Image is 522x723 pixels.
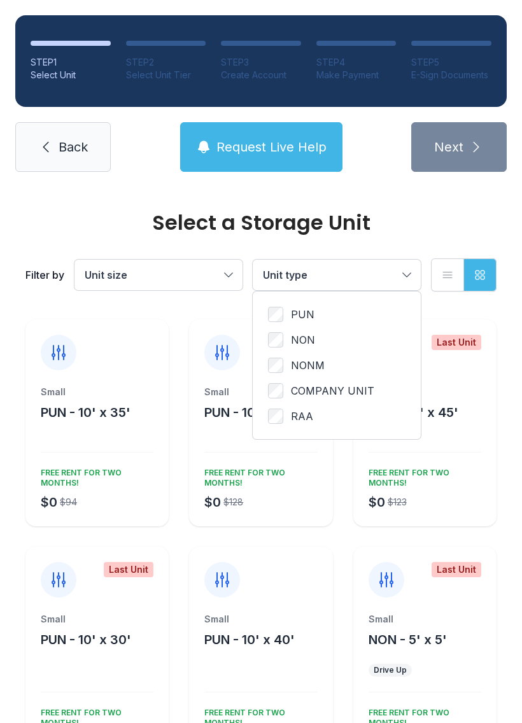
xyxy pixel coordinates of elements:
span: NONM [291,358,325,373]
div: Last Unit [432,335,481,350]
div: $0 [369,493,385,511]
div: Last Unit [432,562,481,577]
div: Small [369,386,481,398]
span: Unit type [263,269,307,281]
div: Make Payment [316,69,397,81]
span: PUN [291,307,314,322]
div: STEP 5 [411,56,491,69]
button: PUN - 10' x 40' [204,631,295,649]
div: Small [204,613,317,626]
div: $123 [388,496,407,509]
span: Request Live Help [216,138,327,156]
div: $0 [41,493,57,511]
button: Unit type [253,260,421,290]
div: Small [204,386,317,398]
div: $94 [60,496,77,509]
span: NON [291,332,315,347]
div: FREE RENT FOR TWO MONTHS! [199,463,317,488]
div: STEP 4 [316,56,397,69]
div: Select Unit [31,69,111,81]
div: Small [41,613,153,626]
button: NON - 5' x 5' [369,631,447,649]
span: PUN - 10' x 35' [41,405,130,420]
div: STEP 1 [31,56,111,69]
span: Unit size [85,269,127,281]
div: STEP 2 [126,56,206,69]
div: FREE RENT FOR TWO MONTHS! [363,463,481,488]
div: Select Unit Tier [126,69,206,81]
div: Filter by [25,267,64,283]
span: Back [59,138,88,156]
span: PUN - 10' x 30' [41,632,131,647]
button: PUN - 10' x 50' [204,404,294,421]
input: COMPANY UNIT [268,383,283,398]
div: Small [41,386,153,398]
div: Last Unit [104,562,153,577]
div: FREE RENT FOR TWO MONTHS! [36,463,153,488]
span: PUN - 10' x 50' [204,405,294,420]
input: NON [268,332,283,347]
input: PUN [268,307,283,322]
span: PUN - 10' x 40' [204,632,295,647]
input: NONM [268,358,283,373]
span: Next [434,138,463,156]
button: PUN - 10' x 35' [41,404,130,421]
div: Small [369,613,481,626]
div: STEP 3 [221,56,301,69]
div: E-Sign Documents [411,69,491,81]
div: Create Account [221,69,301,81]
div: Drive Up [374,665,407,675]
span: RAA [291,409,313,424]
span: NON - 5' x 5' [369,632,447,647]
div: $128 [223,496,243,509]
button: Unit size [74,260,243,290]
button: PUN - 10' x 30' [41,631,131,649]
input: RAA [268,409,283,424]
div: Select a Storage Unit [25,213,497,233]
div: $0 [204,493,221,511]
span: COMPANY UNIT [291,383,374,398]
